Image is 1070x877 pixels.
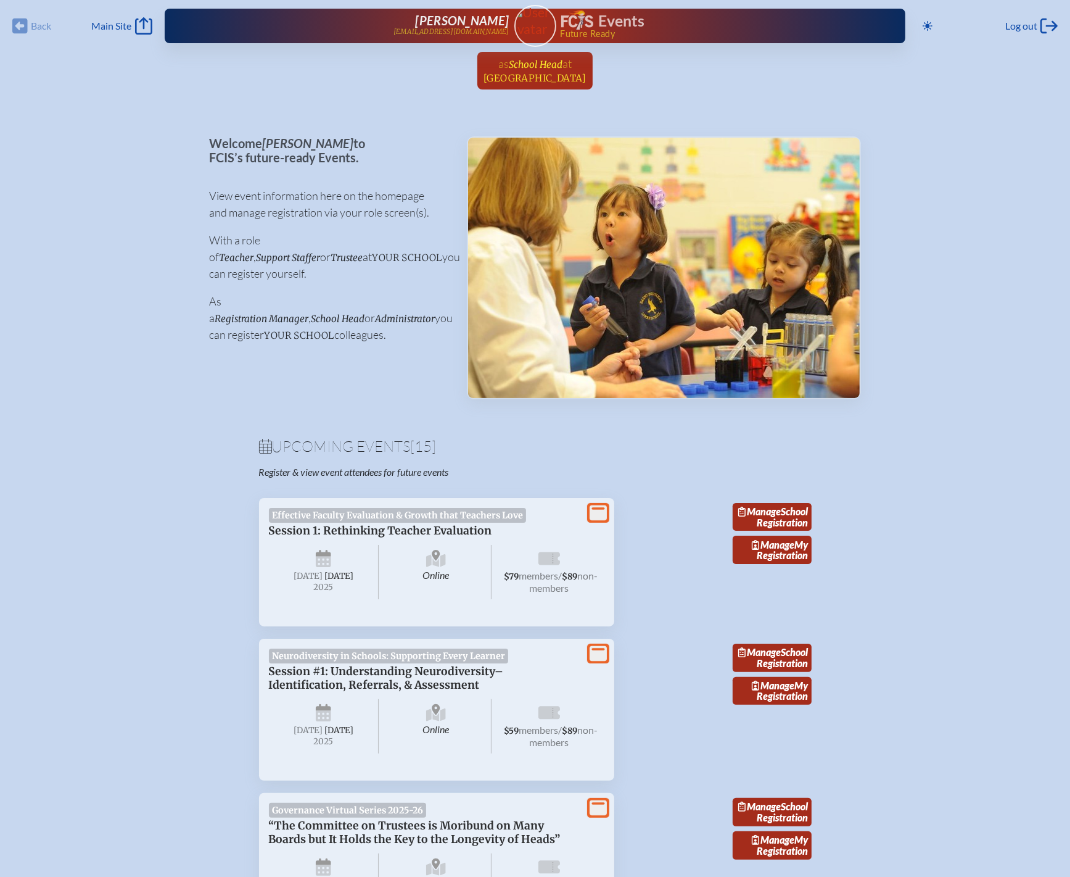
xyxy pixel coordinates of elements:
[752,834,794,846] span: Manage
[210,293,447,343] p: As a , or you can register colleagues.
[91,20,131,32] span: Main Site
[381,699,492,754] span: Online
[733,503,812,531] a: ManageSchool Registration
[498,57,509,70] span: as
[479,52,591,89] a: asSchool Headat[GEOGRAPHIC_DATA]
[257,252,321,264] span: Support Staffer
[269,819,561,846] span: “The Committee on Trustees is Moribund on Many Boards but It Holds the Key to the Longevity of He...
[738,505,781,517] span: Manage
[504,726,519,736] span: $59
[210,136,447,164] p: Welcome to FCIS’s future-ready Events.
[259,466,585,478] p: Register & view event attendees for future events
[324,725,353,736] span: [DATE]
[381,545,492,599] span: Online
[415,13,509,28] span: [PERSON_NAME]
[752,680,794,691] span: Manage
[733,831,812,860] a: ManageMy Registration
[558,570,562,581] span: /
[220,252,254,264] span: Teacher
[372,252,442,264] span: your school
[738,800,781,812] span: Manage
[733,536,812,564] a: ManageMy Registration
[376,313,435,325] span: Administrator
[529,570,598,594] span: non-members
[210,232,447,282] p: With a role of , or at you can register yourself.
[560,30,866,38] span: Future Ready
[263,136,354,151] span: [PERSON_NAME]
[733,644,812,672] a: ManageSchool Registration
[294,725,323,736] span: [DATE]
[509,59,562,70] span: School Head
[210,188,447,221] p: View event information here on the homepage and manage registration via your role screen(s).
[484,72,586,84] span: [GEOGRAPHIC_DATA]
[279,737,369,746] span: 2025
[562,57,572,70] span: at
[411,437,437,455] span: [15]
[393,28,509,36] p: [EMAIL_ADDRESS][DOMAIN_NAME]
[204,14,509,38] a: [PERSON_NAME][EMAIL_ADDRESS][DOMAIN_NAME]
[1005,20,1037,32] span: Log out
[504,572,519,582] span: $79
[733,798,812,826] a: ManageSchool Registration
[752,539,794,551] span: Manage
[215,313,309,325] span: Registration Manager
[733,677,812,705] a: ManageMy Registration
[269,508,527,523] span: Effective Faculty Evaluation & Growth that Teachers Love
[269,524,492,538] span: Session 1: Rethinking Teacher Evaluation
[738,646,781,658] span: Manage
[269,803,427,818] span: Governance Virtual Series 2025-26
[265,330,334,341] span: your school
[519,570,558,581] span: members
[562,726,577,736] span: $89
[294,571,323,581] span: [DATE]
[324,571,353,581] span: [DATE]
[509,4,561,37] img: User Avatar
[279,583,369,592] span: 2025
[91,17,152,35] a: Main Site
[561,10,866,38] div: FCIS Events — Future ready
[311,313,365,325] span: School Head
[269,665,504,692] span: Session #1: Understanding Neurodiversity–Identification, Referrals, & Assessment
[529,724,598,748] span: non-members
[331,252,363,264] span: Trustee
[519,724,558,736] span: members
[558,724,562,736] span: /
[514,5,556,47] a: User Avatar
[562,572,577,582] span: $89
[269,649,509,663] span: Neurodiversity in Schools: Supporting Every Learner
[259,439,812,454] h1: Upcoming Events
[468,138,860,398] img: Events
